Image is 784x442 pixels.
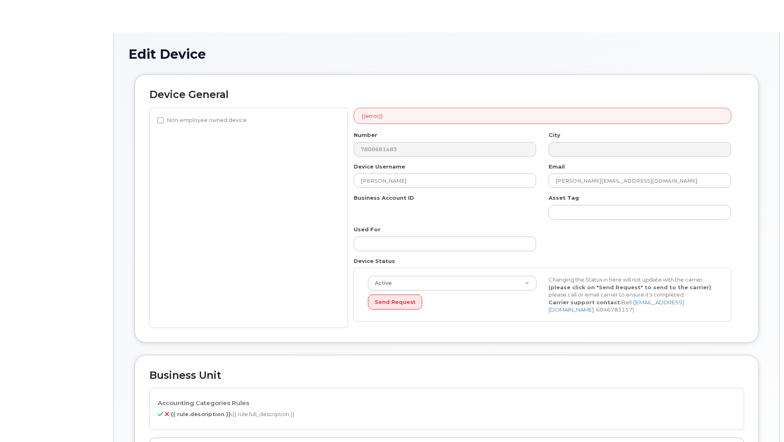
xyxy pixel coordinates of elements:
label: City [549,131,560,139]
label: Email [549,163,565,171]
a: [EMAIL_ADDRESS][DOMAIN_NAME] [549,299,684,313]
label: Asset Tag [549,194,579,202]
label: Device Username [354,163,405,171]
strong: (please click on "Send Request" to send to the carrier) [549,284,711,290]
b: {{ rule.description }}: [171,411,233,417]
label: Business Account ID [354,194,414,202]
h2: Device General [150,89,744,100]
strong: Carrier support contact: [549,299,622,305]
div: Changing the Status in here will not update with the carrier, , please call or email carrier to e... [543,276,723,314]
p: {{ rule.full_description }} [158,410,736,418]
label: Number [354,131,377,139]
h2: Business Unit [150,370,744,381]
label: Used For [354,226,380,233]
button: Send Request [368,295,422,310]
h1: Edit Device [128,47,765,61]
h4: Accounting Categories Rules [158,400,736,407]
label: Non-employee owned device [157,115,247,125]
input: Non-employee owned device [157,117,164,124]
label: Device Status [354,257,395,265]
div: {{error}} [354,108,731,124]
